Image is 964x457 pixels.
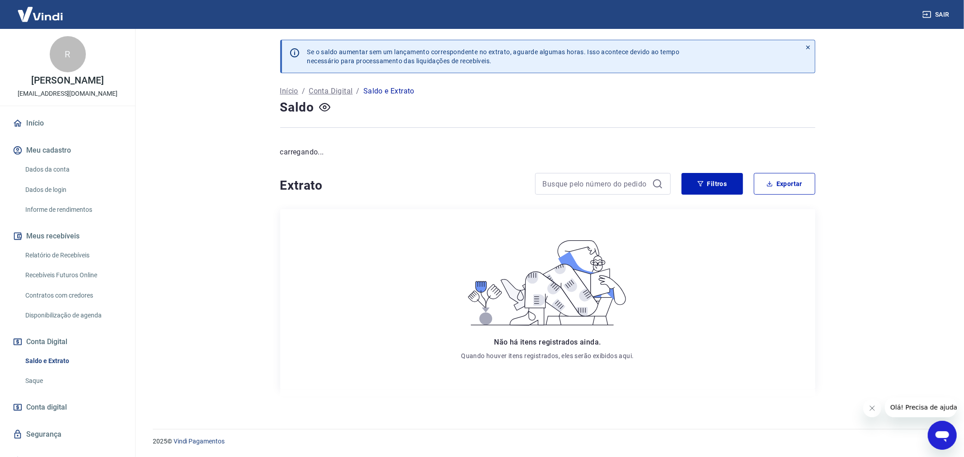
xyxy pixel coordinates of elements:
button: Meu cadastro [11,140,124,160]
iframe: Mensagem da empresa [885,397,957,417]
a: Segurança [11,424,124,444]
iframe: Fechar mensagem [863,399,881,417]
h4: Saldo [280,98,314,117]
a: Início [11,113,124,133]
a: Saque [22,372,124,390]
button: Sair [921,6,953,23]
img: Vindi [11,0,70,28]
p: 2025 © [153,437,942,446]
p: [PERSON_NAME] [31,76,103,85]
a: Saldo e Extrato [22,352,124,370]
a: Conta Digital [309,86,353,97]
a: Disponibilização de agenda [22,306,124,325]
button: Meus recebíveis [11,226,124,246]
a: Relatório de Recebíveis [22,246,124,265]
p: Saldo e Extrato [363,86,414,97]
div: R [50,36,86,72]
span: Não há itens registrados ainda. [494,338,601,346]
a: Conta digital [11,397,124,417]
button: Filtros [682,173,743,195]
span: Conta digital [26,401,67,414]
a: Dados da conta [22,160,124,179]
p: [EMAIL_ADDRESS][DOMAIN_NAME] [18,89,118,98]
a: Contratos com credores [22,286,124,305]
a: Dados de login [22,181,124,199]
p: / [302,86,305,97]
p: Se o saldo aumentar sem um lançamento correspondente no extrato, aguarde algumas horas. Isso acon... [307,47,680,65]
button: Exportar [754,173,815,195]
a: Início [280,86,298,97]
a: Informe de rendimentos [22,201,124,219]
button: Conta Digital [11,332,124,352]
h4: Extrato [280,177,524,195]
p: Quando houver itens registrados, eles serão exibidos aqui. [461,351,634,360]
span: Olá! Precisa de ajuda? [5,6,76,14]
a: Recebíveis Futuros Online [22,266,124,284]
p: / [357,86,360,97]
p: carregando... [280,147,815,158]
input: Busque pelo número do pedido [543,177,649,191]
iframe: Botão para abrir a janela de mensagens [928,421,957,450]
a: Vindi Pagamentos [174,438,225,445]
